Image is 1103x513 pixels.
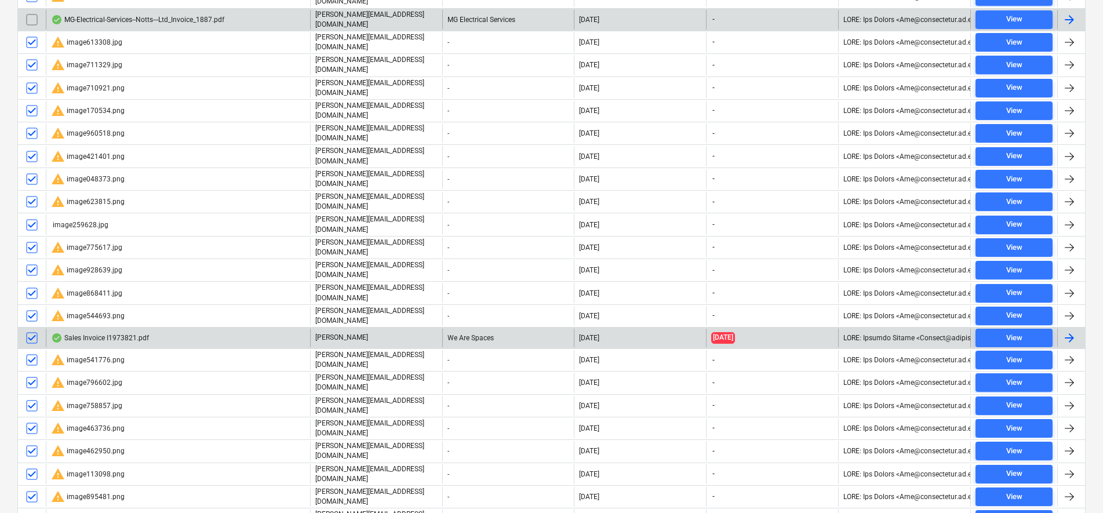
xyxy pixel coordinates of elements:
[315,419,438,438] p: [PERSON_NAME][EMAIL_ADDRESS][DOMAIN_NAME]
[1006,264,1022,277] div: View
[315,78,438,98] p: [PERSON_NAME][EMAIL_ADDRESS][DOMAIN_NAME]
[975,487,1053,506] button: View
[442,419,574,438] div: -
[51,35,65,49] span: warning
[579,84,599,92] div: [DATE]
[579,61,599,69] div: [DATE]
[711,492,716,501] span: -
[51,399,65,413] span: warning
[51,241,122,254] div: image775617.jpg
[315,396,438,416] p: [PERSON_NAME][EMAIL_ADDRESS][DOMAIN_NAME]
[711,423,716,433] span: -
[1006,127,1022,140] div: View
[315,238,438,257] p: [PERSON_NAME][EMAIL_ADDRESS][DOMAIN_NAME]
[975,216,1053,234] button: View
[711,401,716,410] span: -
[315,333,368,343] p: [PERSON_NAME]
[579,356,599,364] div: [DATE]
[1006,490,1022,504] div: View
[711,37,716,47] span: -
[51,421,65,435] span: warning
[51,81,125,95] div: image710921.png
[711,469,716,479] span: -
[315,10,438,30] p: [PERSON_NAME][EMAIL_ADDRESS][DOMAIN_NAME]
[315,169,438,189] p: [PERSON_NAME][EMAIL_ADDRESS][DOMAIN_NAME]
[711,83,716,93] span: -
[442,192,574,212] div: -
[51,81,65,95] span: warning
[51,286,122,300] div: image868411.jpg
[442,283,574,303] div: -
[1006,195,1022,209] div: View
[51,58,65,72] span: warning
[442,441,574,461] div: -
[51,444,65,458] span: warning
[315,373,438,392] p: [PERSON_NAME][EMAIL_ADDRESS][DOMAIN_NAME]
[51,444,125,458] div: image462950.png
[51,467,65,481] span: warning
[442,214,574,234] div: -
[975,101,1053,120] button: View
[711,332,735,343] span: [DATE]
[579,424,599,432] div: [DATE]
[579,312,599,320] div: [DATE]
[975,56,1053,74] button: View
[315,464,438,484] p: [PERSON_NAME][EMAIL_ADDRESS][DOMAIN_NAME]
[442,55,574,75] div: -
[51,353,125,367] div: image541776.png
[1006,332,1022,345] div: View
[711,378,716,388] span: -
[1006,150,1022,163] div: View
[975,373,1053,392] button: View
[442,373,574,392] div: -
[711,265,716,275] span: -
[51,286,65,300] span: warning
[1006,467,1022,481] div: View
[51,309,125,323] div: image544693.png
[711,14,716,24] span: -
[1006,286,1022,300] div: View
[442,101,574,121] div: -
[579,379,599,387] div: [DATE]
[1006,173,1022,186] div: View
[315,146,438,166] p: [PERSON_NAME][EMAIL_ADDRESS][DOMAIN_NAME]
[579,38,599,46] div: [DATE]
[711,129,716,139] span: -
[315,306,438,326] p: [PERSON_NAME][EMAIL_ADDRESS][DOMAIN_NAME]
[975,329,1053,347] button: View
[315,32,438,52] p: [PERSON_NAME][EMAIL_ADDRESS][DOMAIN_NAME]
[975,396,1053,415] button: View
[579,152,599,161] div: [DATE]
[579,129,599,137] div: [DATE]
[51,490,65,504] span: warning
[315,55,438,75] p: [PERSON_NAME][EMAIL_ADDRESS][DOMAIN_NAME]
[711,311,716,321] span: -
[975,238,1053,257] button: View
[975,124,1053,143] button: View
[315,283,438,303] p: [PERSON_NAME][EMAIL_ADDRESS][DOMAIN_NAME]
[579,16,599,24] div: [DATE]
[711,197,716,207] span: -
[975,79,1053,97] button: View
[579,289,599,297] div: [DATE]
[51,58,122,72] div: image711329.jpg
[442,329,574,347] div: We Are Spaces
[51,490,125,504] div: image895481.png
[975,10,1053,29] button: View
[442,260,574,280] div: -
[1006,241,1022,254] div: View
[579,470,599,478] div: [DATE]
[975,419,1053,438] button: View
[51,399,122,413] div: image758857.jpg
[442,32,574,52] div: -
[1045,457,1103,513] div: Chat Widget
[1006,218,1022,231] div: View
[579,175,599,183] div: [DATE]
[1006,59,1022,72] div: View
[51,126,125,140] div: image960518.png
[442,464,574,484] div: -
[711,151,716,161] span: -
[975,284,1053,303] button: View
[442,350,574,370] div: -
[711,242,716,252] span: -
